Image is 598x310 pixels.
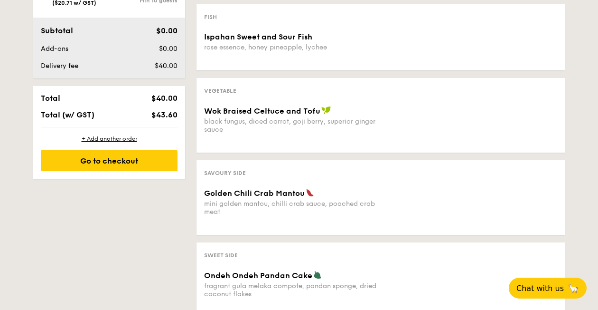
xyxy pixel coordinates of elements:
[151,110,178,119] span: $43.60
[204,87,236,94] span: Vegetable
[204,32,312,41] span: Ispahan Sweet and Sour Fish
[41,150,178,171] div: Go to checkout
[204,117,377,134] div: black fungus, diced carrot, goji berry, superior ginger sauce
[156,26,178,35] span: $0.00
[306,188,314,197] img: icon-spicy.37a8142b.svg
[204,43,377,51] div: rose essence, honey pineapple, lychee
[313,271,322,279] img: icon-vegetarian.fe4039eb.svg
[41,135,178,143] div: + Add another order
[204,282,377,298] div: fragrant gula melaka compote, pandan sponge, dried coconut flakes
[509,278,587,299] button: Chat with us🦙
[41,45,68,53] span: Add-ons
[516,284,564,293] span: Chat with us
[41,26,73,35] span: Subtotal
[41,62,78,70] span: Delivery fee
[41,94,60,103] span: Total
[204,189,305,198] span: Golden Chili Crab Mantou
[321,106,331,115] img: icon-vegan.f8ff3823.svg
[568,283,579,294] span: 🦙
[204,170,246,176] span: Savoury Side
[41,110,94,119] span: Total (w/ GST)
[204,271,312,280] span: Ondeh Ondeh Pandan Cake
[204,107,320,116] span: Wok Braised Celtuce and Tofu
[204,14,217,20] span: Fish
[204,252,238,259] span: Sweet Side
[151,94,178,103] span: $40.00
[159,45,178,53] span: $0.00
[204,200,377,216] div: mini golden mantou, chilli crab sauce, poached crab meat
[155,62,178,70] span: $40.00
